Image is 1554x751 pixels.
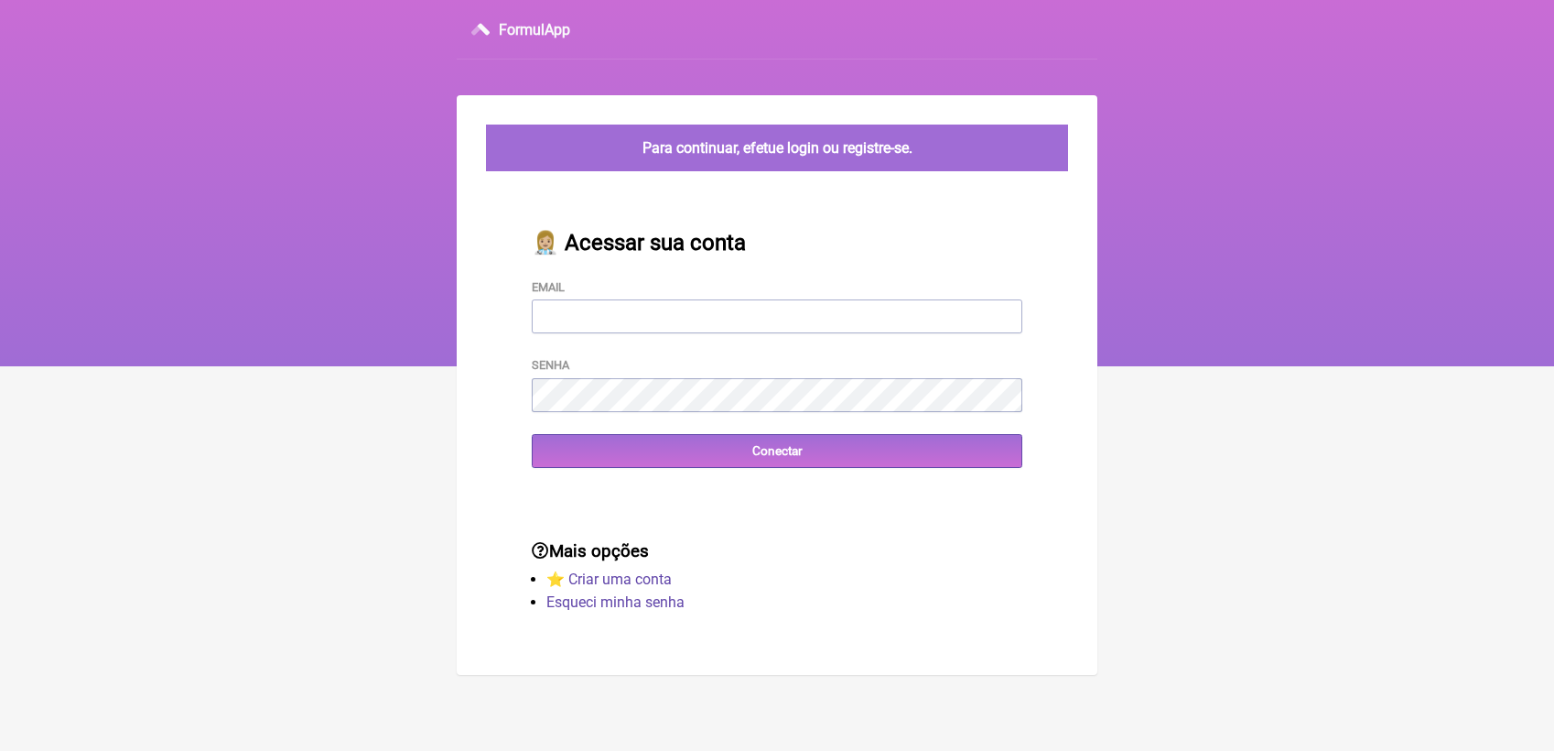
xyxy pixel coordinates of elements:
[486,125,1068,171] div: Para continuar, efetue login ou registre-se.
[532,434,1022,468] input: Conectar
[546,571,672,588] a: ⭐️ Criar uma conta
[546,593,685,611] a: Esqueci minha senha
[499,21,570,38] h3: FormulApp
[532,358,569,372] label: Senha
[532,230,1022,256] h2: 👩🏼‍⚕️ Acessar sua conta
[532,280,565,294] label: Email
[532,541,1022,561] h3: Mais opções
